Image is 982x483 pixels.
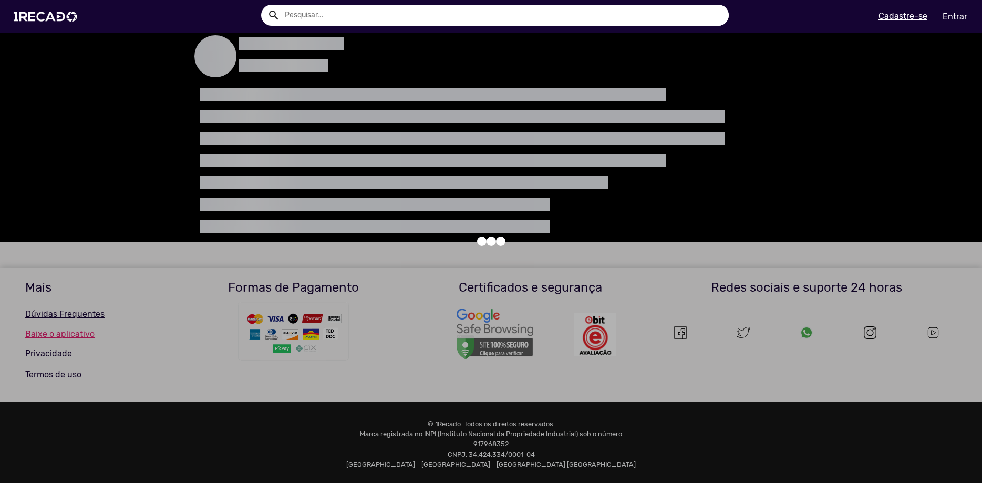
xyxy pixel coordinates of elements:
[878,11,927,21] u: Cadastre-se
[264,5,282,24] button: Example home icon
[277,5,729,26] input: Pesquisar...
[267,9,280,22] mat-icon: Example home icon
[936,7,974,26] a: Entrar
